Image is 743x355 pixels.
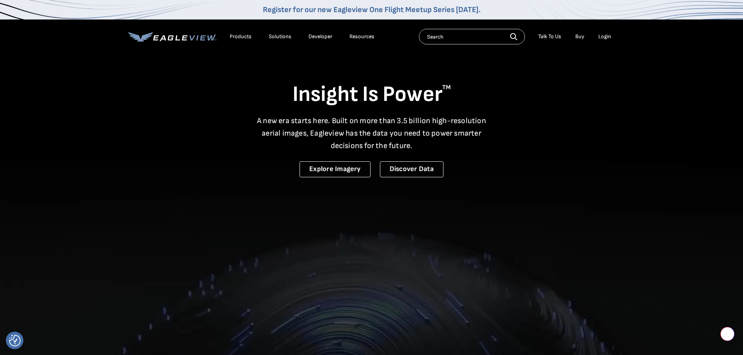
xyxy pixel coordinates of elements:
button: Consent Preferences [9,335,21,346]
div: Products [230,33,252,40]
div: Resources [349,33,374,40]
sup: TM [442,84,451,91]
a: Developer [309,33,332,40]
a: Explore Imagery [300,161,371,177]
img: Revisit consent button [9,335,21,346]
a: Buy [575,33,584,40]
input: Search [419,29,525,44]
h1: Insight Is Power [128,81,615,108]
a: Register for our new Eagleview One Flight Meetup Series [DATE]. [263,5,481,14]
div: Talk To Us [538,33,561,40]
a: Discover Data [380,161,443,177]
div: Login [598,33,611,40]
p: A new era starts here. Built on more than 3.5 billion high-resolution aerial images, Eagleview ha... [252,115,491,152]
div: Solutions [269,33,291,40]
